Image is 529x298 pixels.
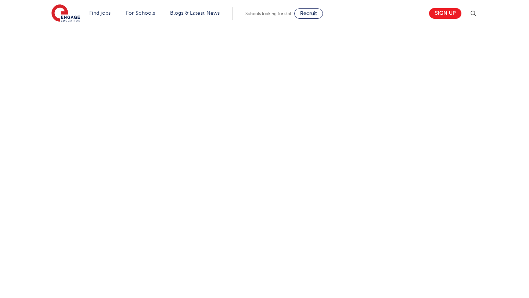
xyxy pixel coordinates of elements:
a: For Schools [126,10,155,16]
a: Find jobs [89,10,111,16]
span: Schools looking for staff [245,11,293,16]
img: Engage Education [51,4,80,23]
span: Recruit [300,11,317,16]
a: Recruit [294,8,323,19]
a: Blogs & Latest News [170,10,220,16]
a: Sign up [429,8,461,19]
